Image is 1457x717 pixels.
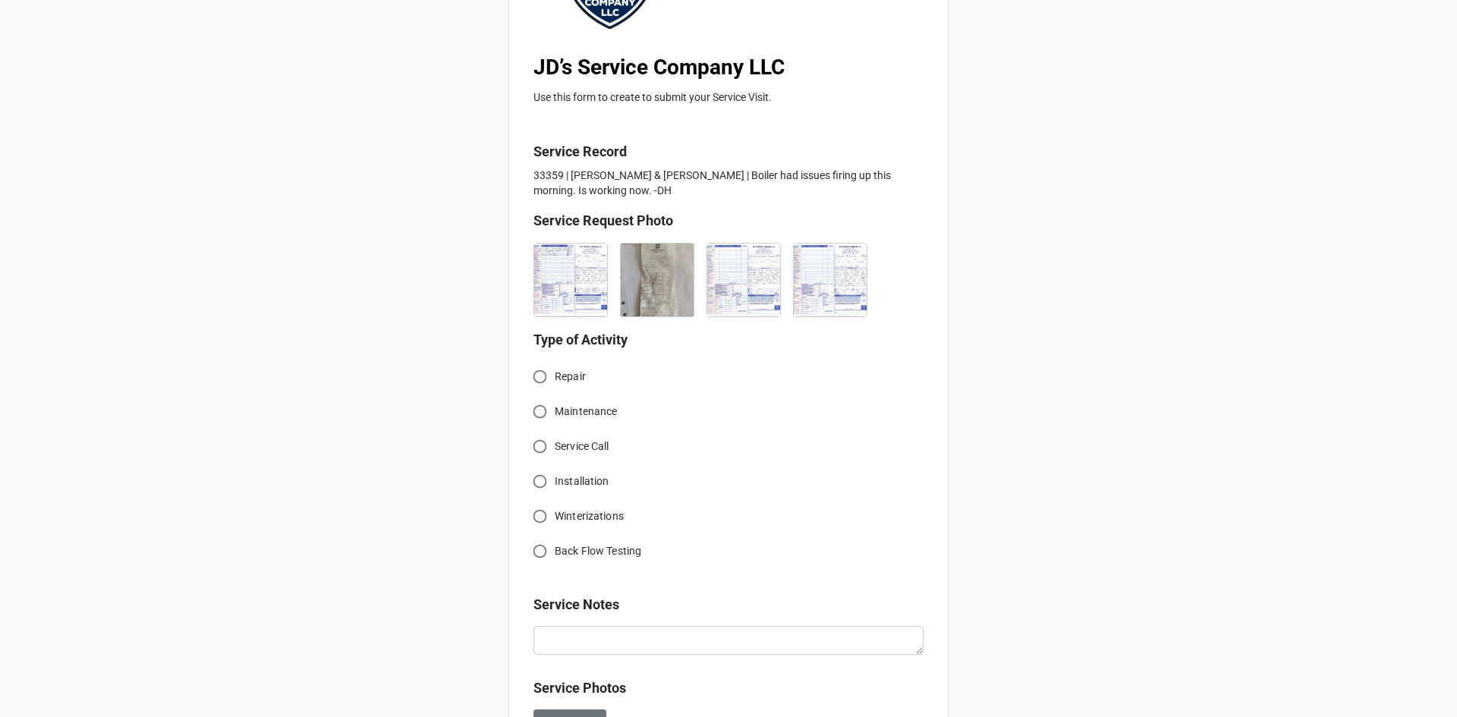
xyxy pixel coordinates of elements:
[555,404,617,420] span: Maintenance
[621,244,694,316] img: oaO-L_AxaaYYW6_2Dyb7WfoDOpi1ptgaqZJYn_ur5S8
[533,594,619,615] label: Service Notes
[555,473,609,489] span: Installation
[794,244,867,316] img: XLEtRcOSvUmbLX-AR3pLj6T2mYfUxNM09Ela0O6to0g
[533,143,627,159] b: Service Record
[707,244,780,316] img: WPa73hWMuUZCJzN4PUM1F30yyg7BXLni2MpsIaAy3EA
[555,439,609,454] span: Service Call
[534,244,607,316] img: 48Mo84-Kj8DZO9nl7JOIceQkiaR0aKpPBpvwIHfRWfA
[533,90,924,105] p: Use this form to create to submit your Service Visit.
[533,212,673,228] b: Service Request Photo
[533,678,626,699] label: Service Photos
[533,329,628,351] label: Type of Activity
[533,168,924,198] p: 33359 | [PERSON_NAME] & [PERSON_NAME] | Boiler had issues firing up this morning. Is working now....
[793,237,880,317] div: Document_20251014_0001.pdf
[533,237,620,317] div: Document_20251002_0001.pdf
[620,237,706,317] div: 2025-10-01 17.12.44.jpg
[555,508,624,524] span: Winterizations
[555,369,586,385] span: Repair
[533,55,785,80] b: JD’s Service Company LLC
[555,543,641,559] span: Back Flow Testing
[706,237,793,317] div: Document_20251013_0001.pdf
